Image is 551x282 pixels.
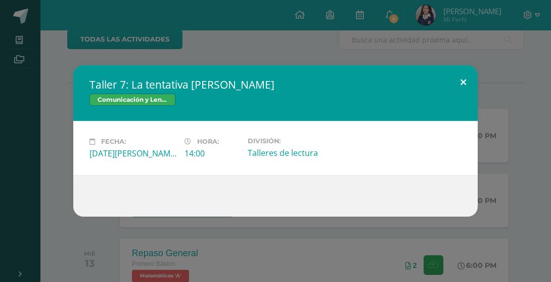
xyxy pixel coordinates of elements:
[101,138,126,145] span: Fecha:
[89,94,175,106] span: Comunicación y Lenguaje, Idioma Español
[449,65,478,100] button: Close (Esc)
[248,147,335,158] div: Talleres de lectura
[248,137,335,145] label: División:
[197,138,219,145] span: Hora:
[89,148,176,159] div: [DATE][PERSON_NAME]
[185,148,240,159] div: 14:00
[89,77,462,92] h2: Taller 7: La tentativa [PERSON_NAME]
